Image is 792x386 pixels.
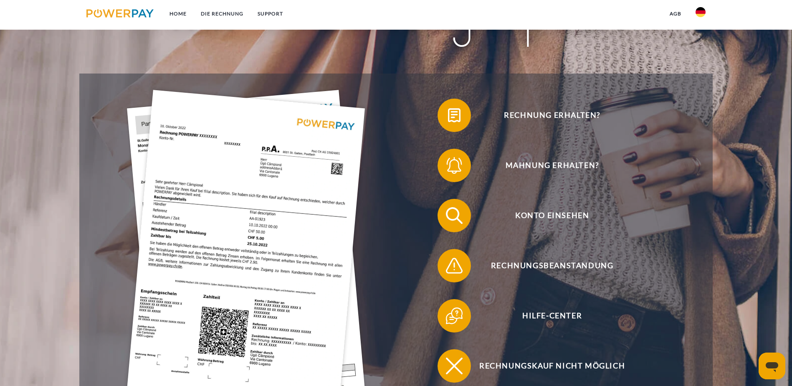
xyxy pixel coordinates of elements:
a: DIE RECHNUNG [194,6,251,21]
img: qb_close.svg [444,356,465,376]
a: agb [663,6,688,21]
button: Rechnungskauf nicht möglich [438,349,655,383]
img: logo-powerpay.svg [86,9,154,18]
img: qb_bill.svg [444,105,465,126]
button: Hilfe-Center [438,299,655,333]
img: qb_help.svg [444,305,465,326]
img: qb_search.svg [444,205,465,226]
img: qb_bell.svg [444,155,465,176]
span: Rechnung erhalten? [450,99,654,132]
span: Konto einsehen [450,199,654,232]
span: Rechnungskauf nicht möglich [450,349,654,383]
span: Hilfe-Center [450,299,654,333]
button: Konto einsehen [438,199,655,232]
button: Rechnungsbeanstandung [438,249,655,282]
iframe: Schaltfläche zum Öffnen des Messaging-Fensters [759,353,785,379]
span: Rechnungsbeanstandung [450,249,654,282]
a: SUPPORT [251,6,290,21]
button: Rechnung erhalten? [438,99,655,132]
button: Mahnung erhalten? [438,149,655,182]
span: Mahnung erhalten? [450,149,654,182]
img: de [696,7,706,17]
a: Home [162,6,194,21]
img: qb_warning.svg [444,255,465,276]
